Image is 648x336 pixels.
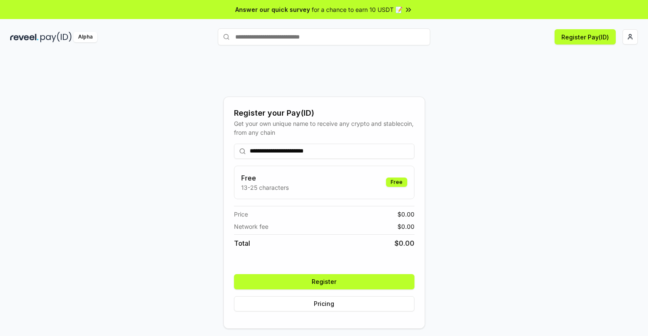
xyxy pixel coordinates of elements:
[555,29,616,44] button: Register Pay(ID)
[241,183,289,192] p: 13-25 characters
[73,32,97,42] div: Alpha
[40,32,72,42] img: pay_id
[10,32,39,42] img: reveel_dark
[397,222,414,231] span: $ 0.00
[241,173,289,183] h3: Free
[394,238,414,248] span: $ 0.00
[386,178,407,187] div: Free
[234,222,268,231] span: Network fee
[234,274,414,289] button: Register
[235,5,310,14] span: Answer our quick survey
[397,210,414,219] span: $ 0.00
[234,107,414,119] div: Register your Pay(ID)
[312,5,403,14] span: for a chance to earn 10 USDT 📝
[234,238,250,248] span: Total
[234,210,248,219] span: Price
[234,296,414,311] button: Pricing
[234,119,414,137] div: Get your own unique name to receive any crypto and stablecoin, from any chain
